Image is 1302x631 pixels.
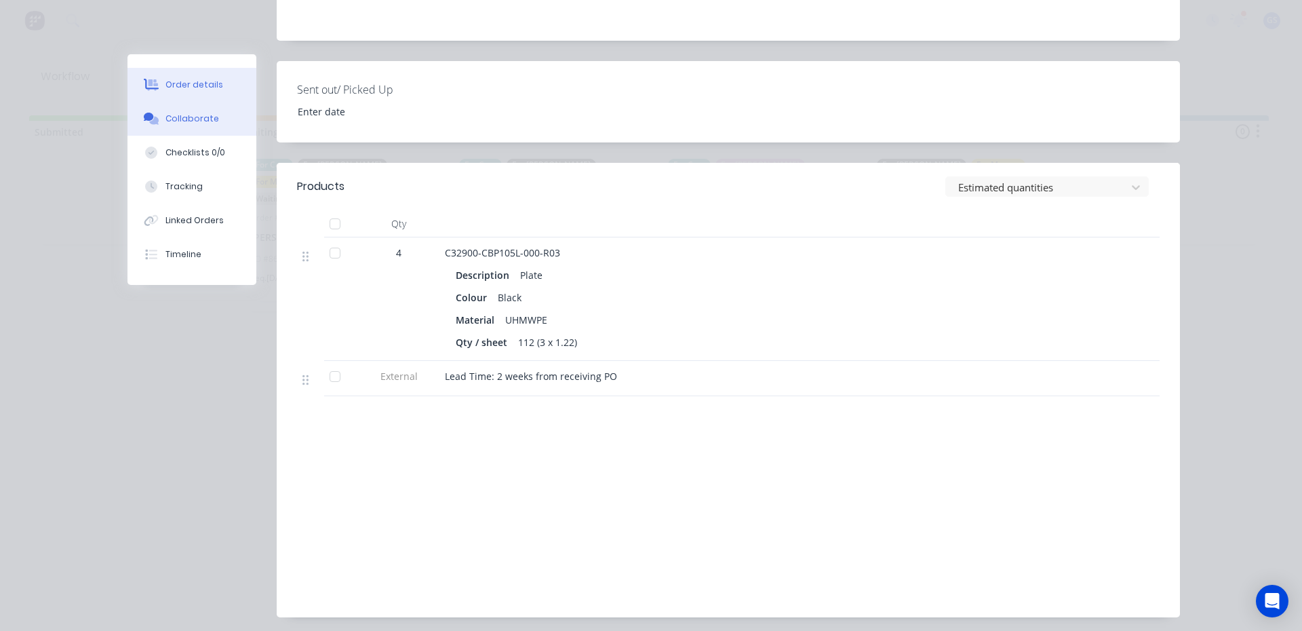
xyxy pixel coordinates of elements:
[500,310,553,330] div: UHMWPE
[445,246,560,259] span: C32900-CBP105L-000-R03
[363,369,434,383] span: External
[127,237,256,271] button: Timeline
[456,265,515,285] div: Description
[127,204,256,237] button: Linked Orders
[456,288,492,307] div: Colour
[297,81,467,98] label: Sent out/ Picked Up
[165,79,223,91] div: Order details
[165,147,225,159] div: Checklists 0/0
[165,248,201,261] div: Timeline
[492,288,527,307] div: Black
[165,214,224,227] div: Linked Orders
[297,178,344,195] div: Products
[127,68,256,102] button: Order details
[513,332,583,352] div: 112 (3 x 1.22)
[456,310,500,330] div: Material
[396,246,401,260] span: 4
[1256,585,1288,617] div: Open Intercom Messenger
[127,136,256,170] button: Checklists 0/0
[127,170,256,204] button: Tracking
[515,265,548,285] div: Plate
[456,332,513,352] div: Qty / sheet
[445,370,617,383] span: Lead Time: 2 weeks from receiving PO
[127,102,256,136] button: Collaborate
[165,113,219,125] div: Collaborate
[358,210,439,237] div: Qty
[288,101,457,121] input: Enter date
[165,180,203,193] div: Tracking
